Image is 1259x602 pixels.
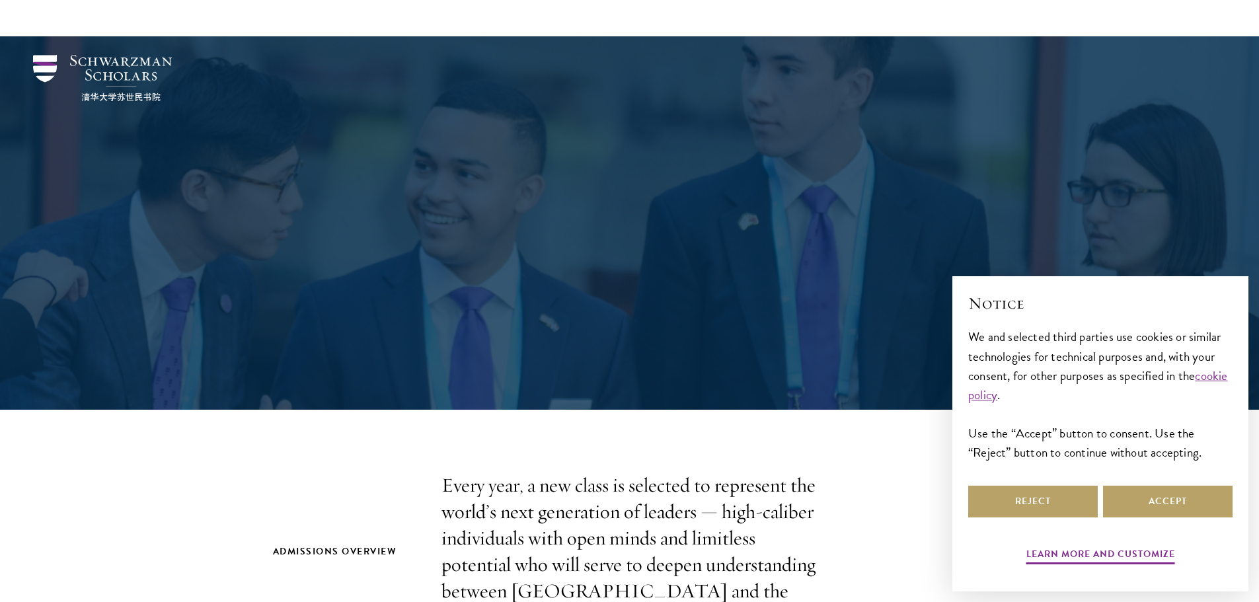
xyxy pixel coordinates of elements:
div: We and selected third parties use cookies or similar technologies for technical purposes and, wit... [968,327,1233,461]
h2: Admissions Overview [273,543,415,560]
button: Reject [968,486,1098,517]
h2: Notice [968,292,1233,315]
button: Accept [1103,486,1233,517]
button: Learn more and customize [1026,546,1175,566]
img: Schwarzman Scholars [33,55,172,101]
a: cookie policy [968,366,1228,404]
